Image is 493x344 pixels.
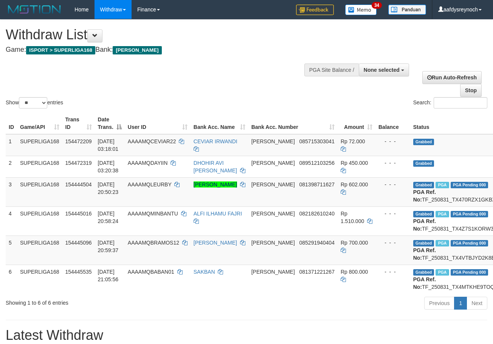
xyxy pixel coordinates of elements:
[460,84,482,97] a: Stop
[6,206,17,236] td: 4
[194,240,237,246] a: [PERSON_NAME]
[304,64,359,76] div: PGA Site Balance /
[6,97,63,108] label: Show entries
[338,113,375,134] th: Amount: activate to sort column ascending
[364,67,400,73] span: None selected
[98,138,119,152] span: [DATE] 03:18:01
[17,236,62,265] td: SUPERLIGA168
[98,269,119,282] span: [DATE] 21:05:56
[413,211,434,217] span: Grabbed
[17,113,62,134] th: Game/API: activate to sort column ascending
[98,160,119,174] span: [DATE] 03:20:38
[6,27,321,42] h1: Withdraw List
[19,97,47,108] select: Showentries
[194,160,237,174] a: DHOHIR AVI [PERSON_NAME]
[98,181,119,195] span: [DATE] 20:50:23
[345,5,377,15] img: Button%20Memo.svg
[413,139,434,145] span: Grabbed
[6,134,17,156] td: 1
[413,182,434,188] span: Grabbed
[451,182,488,188] span: PGA Pending
[296,5,334,15] img: Feedback.jpg
[413,160,434,167] span: Grabbed
[299,211,335,217] span: Copy 082182610240 to clipboard
[6,296,200,307] div: Showing 1 to 6 of 6 entries
[26,46,95,54] span: ISPORT > SUPERLIGA168
[194,138,237,144] a: CEVIAR IRWANDI
[251,181,295,187] span: [PERSON_NAME]
[436,182,449,188] span: Marked by aafounsreynich
[378,181,407,188] div: - - -
[128,269,174,275] span: AAAAMQBABAN01
[251,160,295,166] span: [PERSON_NAME]
[341,181,368,187] span: Rp 602.000
[299,160,335,166] span: Copy 089512103256 to clipboard
[98,240,119,253] span: [DATE] 20:59:37
[65,211,92,217] span: 154445016
[436,269,449,276] span: Marked by aafheankoy
[451,269,488,276] span: PGA Pending
[413,240,434,246] span: Grabbed
[6,4,63,15] img: MOTION_logo.png
[451,240,488,246] span: PGA Pending
[65,240,92,246] span: 154445096
[341,240,368,246] span: Rp 700.000
[388,5,426,15] img: panduan.png
[6,328,487,343] h1: Latest Withdraw
[95,113,125,134] th: Date Trans.: activate to sort column descending
[413,247,436,261] b: PGA Ref. No:
[17,206,62,236] td: SUPERLIGA168
[413,269,434,276] span: Grabbed
[436,211,449,217] span: Marked by aafheankoy
[65,181,92,187] span: 154444504
[378,138,407,145] div: - - -
[341,138,365,144] span: Rp 72.000
[65,160,92,166] span: 154472319
[6,113,17,134] th: ID
[467,297,487,310] a: Next
[6,156,17,177] td: 2
[413,276,436,290] b: PGA Ref. No:
[17,156,62,177] td: SUPERLIGA168
[125,113,191,134] th: User ID: activate to sort column ascending
[128,211,178,217] span: AAAAMQMINBANTU
[251,211,295,217] span: [PERSON_NAME]
[251,240,295,246] span: [PERSON_NAME]
[248,113,338,134] th: Bank Acc. Number: activate to sort column ascending
[194,269,215,275] a: SAKBAN
[113,46,161,54] span: [PERSON_NAME]
[341,211,364,224] span: Rp 1.510.000
[65,269,92,275] span: 154445535
[422,71,482,84] a: Run Auto-Refresh
[413,189,436,203] b: PGA Ref. No:
[17,134,62,156] td: SUPERLIGA168
[128,181,172,187] span: AAAAMQLEURBY
[436,240,449,246] span: Marked by aafheankoy
[299,181,335,187] span: Copy 081398711627 to clipboard
[378,268,407,276] div: - - -
[128,138,176,144] span: AAAAMQCEVIAR22
[299,269,335,275] span: Copy 081371221267 to clipboard
[6,46,321,54] h4: Game: Bank:
[359,64,409,76] button: None selected
[6,265,17,294] td: 6
[451,211,488,217] span: PGA Pending
[6,236,17,265] td: 5
[98,211,119,224] span: [DATE] 20:58:24
[413,97,487,108] label: Search:
[372,2,382,9] span: 34
[128,240,179,246] span: AAAAMQBRAMOS12
[65,138,92,144] span: 154472209
[299,240,335,246] span: Copy 085291940404 to clipboard
[454,297,467,310] a: 1
[191,113,248,134] th: Bank Acc. Name: activate to sort column ascending
[341,160,368,166] span: Rp 450.000
[378,210,407,217] div: - - -
[434,97,487,108] input: Search:
[341,269,368,275] span: Rp 800.000
[6,177,17,206] td: 3
[17,265,62,294] td: SUPERLIGA168
[62,113,95,134] th: Trans ID: activate to sort column ascending
[251,138,295,144] span: [PERSON_NAME]
[378,159,407,167] div: - - -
